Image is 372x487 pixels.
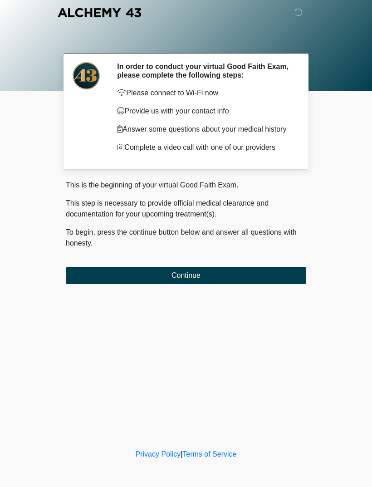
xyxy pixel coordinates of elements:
[73,62,100,89] img: Agent Avatar
[117,124,293,135] p: Answer some questions about your medical history
[66,267,306,284] button: Continue
[66,180,306,191] p: This is the beginning of your virtual Good Faith Exam.
[117,142,293,153] p: Complete a video call with one of our providers
[136,450,181,458] a: Privacy Policy
[66,198,306,220] p: This step is necessary to provide official medical clearance and documentation for your upcoming ...
[182,450,236,458] a: Terms of Service
[66,227,306,249] p: To begin, press the continue button below and answer all questions with honesty.
[117,106,293,117] p: Provide us with your contact info
[57,7,142,18] img: Alchemy 43 Logo
[117,88,293,98] p: Please connect to Wi-Fi now
[117,62,293,79] h2: In order to conduct your virtual Good Faith Exam, please complete the following steps:
[59,33,313,49] h1: ‎ ‎ ‎ ‎
[181,450,182,458] a: |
